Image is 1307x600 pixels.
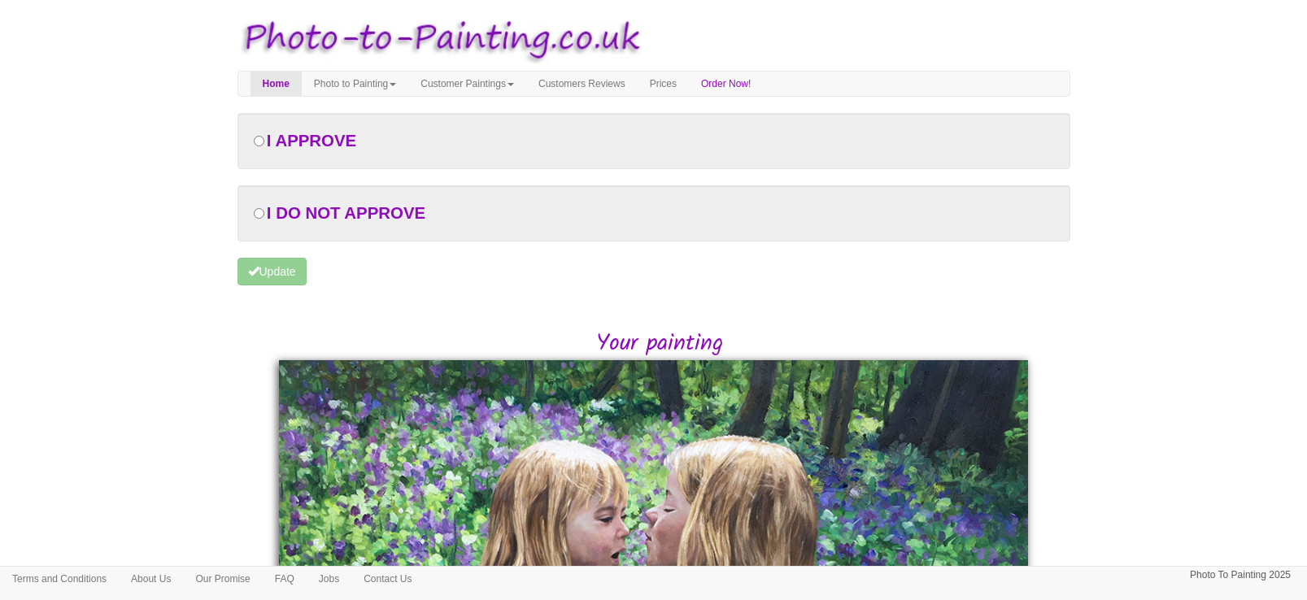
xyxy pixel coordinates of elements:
[526,72,638,96] a: Customers Reviews
[119,567,183,591] a: About Us
[638,72,689,96] a: Prices
[302,72,408,96] a: Photo to Painting
[408,72,526,96] a: Customer Paintings
[251,72,302,96] a: Home
[250,332,1070,357] h2: Your painting
[1190,567,1291,584] p: Photo To Painting 2025
[267,204,425,222] span: I DO NOT APPROVE
[351,567,424,591] a: Contact Us
[263,567,307,591] a: FAQ
[183,567,262,591] a: Our Promise
[689,72,763,96] a: Order Now!
[307,567,351,591] a: Jobs
[229,8,646,71] img: Photo to Painting
[267,132,356,150] span: I APPROVE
